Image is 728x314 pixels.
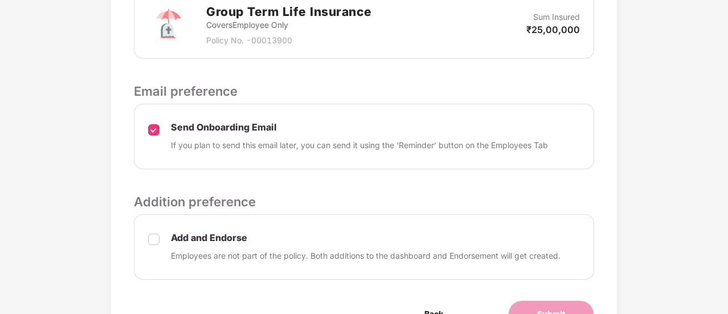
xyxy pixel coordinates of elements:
p: Addition preference [134,192,594,211]
p: Policy No. - 00013900 [206,34,372,47]
img: svg+xml;base64,PHN2ZyB4bWxucz0iaHR0cDovL3d3dy53My5vcmcvMjAwMC9zdmciIHdpZHRoPSI3MiIgaGVpZ2h0PSI3Mi... [148,4,189,45]
h2: Group Term Life Insurance [206,2,372,21]
p: Send Onboarding Email [171,121,548,133]
p: ₹25,00,000 [526,23,580,36]
p: If you plan to send this email later, you can send it using the ‘Reminder’ button on the Employee... [171,139,548,152]
p: Sum Insured [533,11,580,23]
p: Employees are not part of the policy. Both additions to the dashboard and Endorsement will get cr... [171,250,561,262]
p: Add and Endorse [171,232,561,244]
p: Email preference [134,81,594,101]
p: Covers Employee Only [206,19,372,31]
